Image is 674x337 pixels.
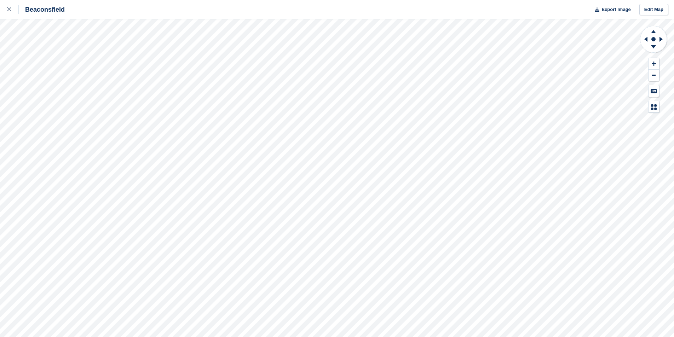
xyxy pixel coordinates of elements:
[649,85,659,97] button: Keyboard Shortcuts
[649,58,659,70] button: Zoom In
[601,6,630,13] span: Export Image
[19,5,65,14] div: Beaconsfield
[649,70,659,81] button: Zoom Out
[639,4,668,16] a: Edit Map
[591,4,631,16] button: Export Image
[649,101,659,113] button: Map Legend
